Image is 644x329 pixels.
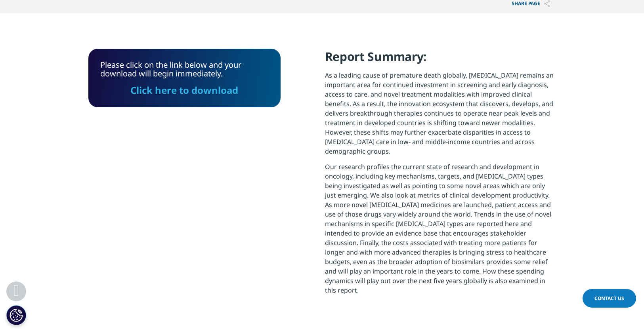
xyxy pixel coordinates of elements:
[325,70,556,162] p: As a leading cause of premature death globally, [MEDICAL_DATA] remains an important area for cont...
[100,61,269,95] div: Please click on the link below and your download will begin immediately.
[325,162,556,301] p: Our research profiles the current state of research and development in oncology, including key me...
[6,305,26,325] button: Cookies Settings
[544,0,550,7] img: Share PAGE
[594,295,624,302] span: Contact Us
[325,49,556,70] h4: Report Summary:
[130,84,238,97] a: Click here to download
[583,289,636,308] a: Contact Us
